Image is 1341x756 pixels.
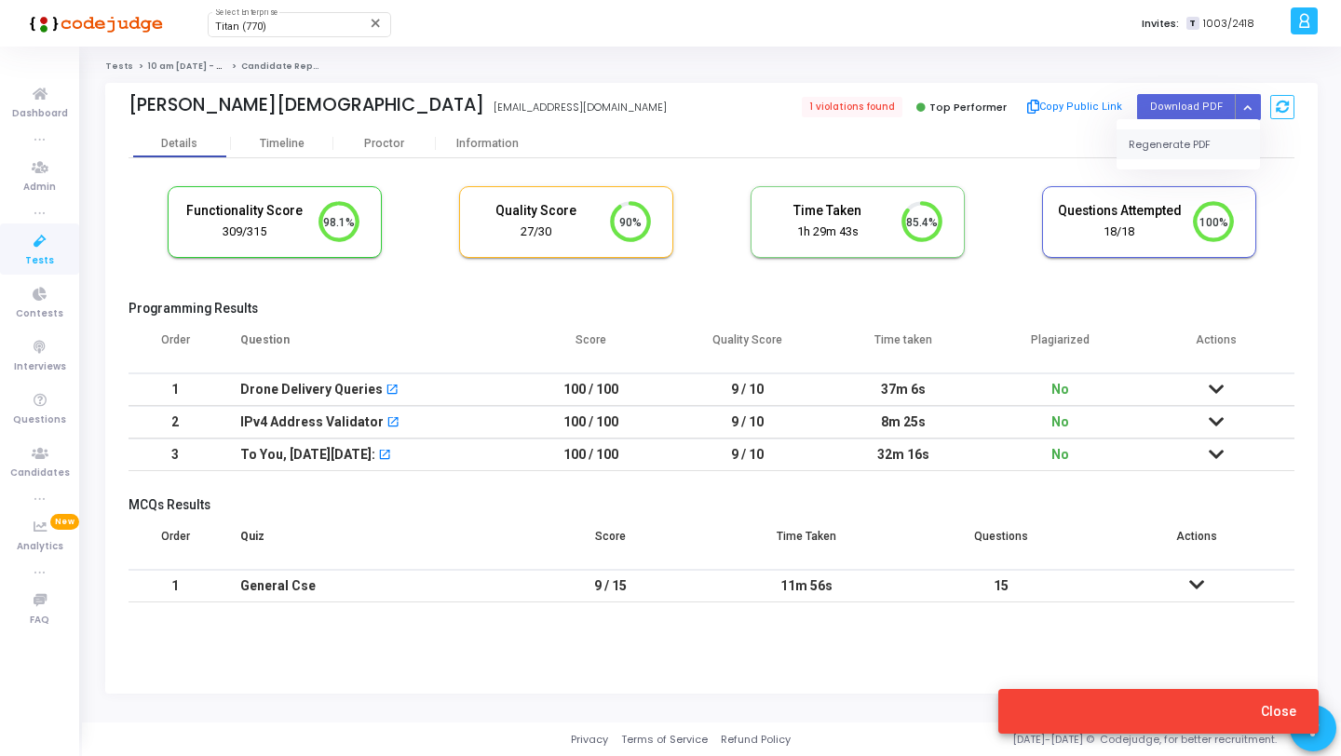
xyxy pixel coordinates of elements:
[513,321,670,373] th: Score
[1099,518,1294,570] th: Actions
[513,518,709,570] th: Score
[670,373,826,406] td: 9 / 10
[240,407,384,438] div: IPv4 Address Validator
[50,514,79,530] span: New
[670,321,826,373] th: Quality Score
[1138,321,1294,373] th: Actions
[1246,695,1311,728] button: Close
[1186,17,1199,31] span: T
[571,732,608,748] a: Privacy
[727,571,886,601] div: 11m 56s
[148,61,355,72] a: 10 am [DATE] - Titan Engineering Intern 2026
[904,518,1100,570] th: Questions
[1051,414,1069,429] span: No
[621,732,708,748] a: Terms of Service
[215,20,266,33] span: Titan (770)
[369,16,384,31] mat-icon: Clear
[386,417,400,430] mat-icon: open_in_new
[1051,382,1069,397] span: No
[765,203,890,219] h5: Time Taken
[513,406,670,439] td: 100 / 100
[494,100,667,115] div: [EMAIL_ADDRESS][DOMAIN_NAME]
[1117,129,1260,159] button: Regenerate PDF
[241,61,327,72] span: Candidate Report
[1261,704,1296,719] span: Close
[17,539,63,555] span: Analytics
[13,412,66,428] span: Questions
[929,100,1007,115] span: Top Performer
[129,373,222,406] td: 1
[240,439,375,470] div: To You, [DATE][DATE]:
[14,359,66,375] span: Interviews
[129,406,222,439] td: 2
[436,137,538,151] div: Information
[378,450,391,463] mat-icon: open_in_new
[25,253,54,269] span: Tests
[105,61,133,72] a: Tests
[260,137,305,151] div: Timeline
[826,321,982,373] th: Time taken
[129,518,222,570] th: Order
[222,518,513,570] th: Quiz
[1057,203,1182,219] h5: Questions Attempted
[240,571,494,601] div: General Cse
[30,613,49,628] span: FAQ
[802,97,902,117] span: 1 violations found
[386,385,399,398] mat-icon: open_in_new
[982,321,1138,373] th: Plagiarized
[240,374,383,405] div: Drone Delivery Queries
[1021,93,1128,121] button: Copy Public Link
[1057,223,1182,241] div: 18/18
[709,518,904,570] th: Time Taken
[105,61,1318,73] nav: breadcrumb
[513,439,670,471] td: 100 / 100
[1137,94,1236,119] button: Download PDF
[721,732,791,748] a: Refund Policy
[1235,94,1261,119] div: Button group with nested dropdown
[1051,447,1069,462] span: No
[1142,16,1179,32] label: Invites:
[474,223,599,241] div: 27/30
[10,466,70,481] span: Candidates
[513,570,709,602] td: 9 / 15
[474,203,599,219] h5: Quality Score
[129,301,1294,317] h5: Programming Results
[904,570,1100,602] td: 15
[161,137,197,151] div: Details
[513,373,670,406] td: 100 / 100
[333,137,436,151] div: Proctor
[222,321,513,373] th: Question
[129,570,222,602] td: 1
[129,321,222,373] th: Order
[23,5,163,42] img: logo
[129,497,1294,513] h5: MCQs Results
[23,180,56,196] span: Admin
[765,223,890,241] div: 1h 29m 43s
[183,203,307,219] h5: Functionality Score
[826,406,982,439] td: 8m 25s
[129,94,484,115] div: [PERSON_NAME][DEMOGRAPHIC_DATA]
[183,223,307,241] div: 309/315
[826,373,982,406] td: 37m 6s
[129,439,222,471] td: 3
[826,439,982,471] td: 32m 16s
[1203,16,1254,32] span: 1003/2418
[16,306,63,322] span: Contests
[670,439,826,471] td: 9 / 10
[12,106,68,122] span: Dashboard
[670,406,826,439] td: 9 / 10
